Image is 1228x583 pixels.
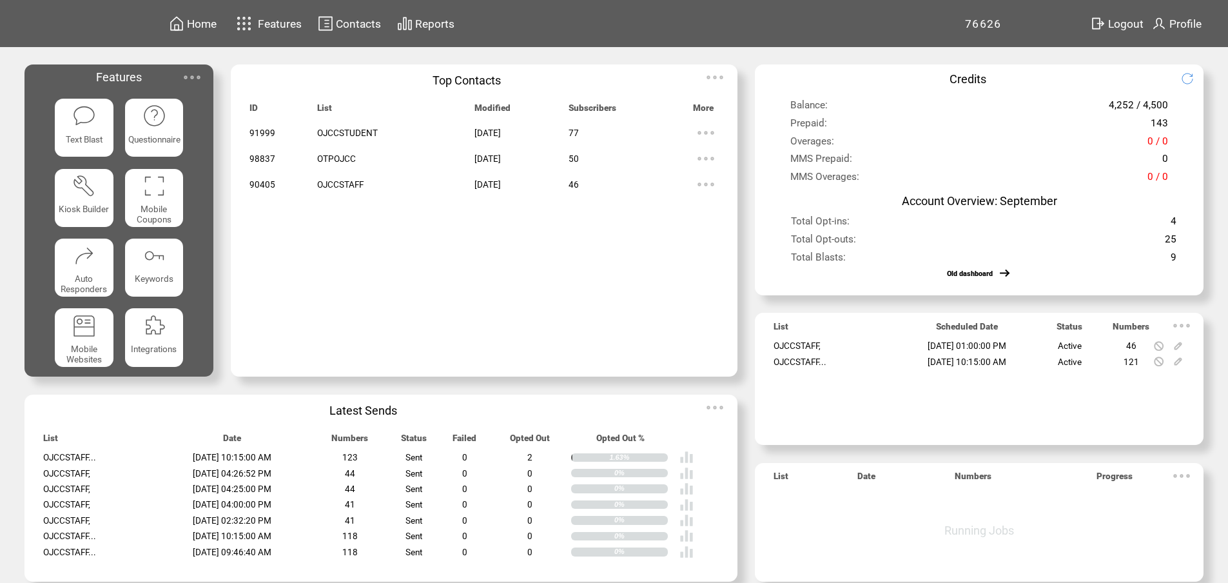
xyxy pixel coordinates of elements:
span: OJCCSTUDENT [317,128,378,138]
img: profile.svg [1151,15,1167,32]
span: Active [1058,357,1082,367]
span: Total Blasts: [791,252,846,270]
span: Progress [1096,471,1133,488]
a: Logout [1088,14,1149,34]
div: 1.63% [610,453,668,462]
span: Reports [415,17,454,30]
span: Integrations [131,344,177,354]
a: Profile [1149,14,1204,34]
img: poll%20-%20white.svg [679,498,694,512]
span: Account Overview: September [902,194,1057,208]
a: Features [231,11,304,36]
span: MMS Prepaid: [790,153,852,172]
span: [DATE] [474,179,501,190]
span: 44 [345,468,355,479]
span: Subscribers [569,103,616,120]
span: 50 [569,153,579,164]
span: Top Contacts [433,74,501,87]
span: Numbers [955,471,991,488]
img: refresh.png [1181,72,1206,85]
span: 0 [462,468,467,479]
span: 0 [462,484,467,494]
span: List [774,321,788,339]
span: Sent [405,515,422,526]
span: Profile [1169,17,1202,30]
img: ellypsis.svg [693,146,719,172]
span: Mobile Websites [66,344,102,364]
span: OJCCSTAFF... [43,531,96,541]
img: coupons.svg [142,174,166,198]
img: tool%201.svg [72,174,96,198]
span: Sent [405,499,422,509]
a: Contacts [316,14,383,34]
span: ID [249,103,258,120]
span: Numbers [1113,321,1149,339]
span: Date [223,433,241,450]
img: ellypsis.svg [693,172,719,197]
span: OJCCSTAFF, [43,499,90,509]
span: Mobile Coupons [137,204,171,224]
img: ellypsis.svg [702,395,728,420]
span: Modified [474,103,511,120]
span: Date [857,471,875,488]
span: Balance: [790,99,828,118]
span: List [43,433,58,450]
span: 76626 [965,17,1002,30]
span: Home [187,17,217,30]
span: Questionnaire [128,134,180,144]
span: [DATE] 01:00:00 PM [928,341,1006,351]
img: mobile-websites.svg [72,314,96,338]
img: poll%20-%20white.svg [679,545,694,559]
span: 118 [342,531,358,541]
span: Sent [405,547,422,557]
img: poll%20-%20white.svg [679,513,694,528]
span: OJCCSTAFF... [43,547,96,557]
span: OJCCSTAFF... [43,452,96,462]
a: Home [167,14,219,34]
span: 0 [462,531,467,541]
span: 25 [1165,233,1176,252]
img: features.svg [233,13,255,34]
span: 0 [1162,153,1168,172]
span: 0 [462,452,467,462]
img: home.svg [169,15,184,32]
span: [DATE] 04:00:00 PM [193,499,271,509]
img: ellypsis.svg [1169,463,1194,489]
a: Mobile Coupons [125,169,183,227]
a: Kiosk Builder [55,169,113,227]
img: chart.svg [397,15,413,32]
span: Active [1058,341,1082,351]
span: OJCCSTAFF, [774,341,821,351]
span: [DATE] 02:32:20 PM [193,515,271,526]
img: auto-responders.svg [72,244,96,268]
img: notallowed.svg [1154,357,1164,366]
span: [DATE] [474,128,501,138]
span: 4,252 / 4,500 [1109,99,1168,118]
span: 41 [345,515,355,526]
span: Running Jobs [944,524,1014,537]
img: notallowed.svg [1154,341,1164,351]
span: Prepaid: [790,117,827,136]
span: [DATE] 10:15:00 AM [193,452,271,462]
span: Status [1057,321,1082,339]
span: [DATE] 10:15:00 AM [193,531,271,541]
span: Contacts [336,17,381,30]
span: 123 [342,452,358,462]
img: exit.svg [1090,15,1106,32]
span: 118 [342,547,358,557]
span: Text Blast [66,134,102,144]
span: 0 [527,484,532,494]
span: OTPOJCC [317,153,356,164]
span: 0 [462,515,467,526]
span: 91999 [249,128,275,138]
img: keywords.svg [142,244,166,268]
img: ellypsis.svg [702,64,728,90]
span: 143 [1151,117,1168,136]
span: OJCCSTAFF, [43,468,90,479]
span: Sent [405,484,422,494]
a: Text Blast [55,99,113,157]
a: Reports [395,14,456,34]
span: Numbers [331,433,368,450]
span: Opted Out % [596,433,645,450]
span: 0 / 0 [1147,171,1168,190]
